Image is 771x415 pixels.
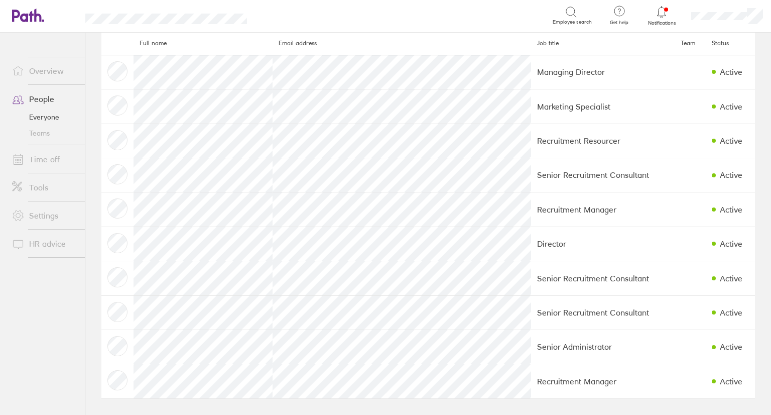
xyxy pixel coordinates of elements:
a: HR advice [4,234,85,254]
div: Active [720,136,742,145]
div: Active [720,239,742,248]
th: Status [706,32,755,55]
div: Active [720,342,742,351]
td: Senior Administrator [531,330,675,364]
th: Full name [134,32,273,55]
div: Search [274,11,300,20]
a: Tools [4,177,85,197]
a: Overview [4,61,85,81]
th: Job title [531,32,675,55]
td: Recruitment Manager [531,192,675,227]
div: Active [720,170,742,179]
td: Recruitment Resourcer [531,124,675,158]
span: Get help [603,20,635,26]
a: Settings [4,205,85,226]
div: Active [720,102,742,111]
a: Time off [4,149,85,169]
div: Active [720,67,742,76]
td: Director [531,227,675,261]
td: Senior Recruitment Consultant [531,158,675,192]
div: Active [720,377,742,386]
a: People [4,89,85,109]
div: Active [720,274,742,283]
th: Team [675,32,705,55]
span: Employee search [553,19,592,25]
div: Active [720,308,742,317]
td: Senior Recruitment Consultant [531,261,675,295]
td: Marketing Specialist [531,89,675,124]
a: Everyone [4,109,85,125]
span: Notifications [646,20,678,26]
th: Email address [273,32,531,55]
a: Notifications [646,5,678,26]
td: Senior Recruitment Consultant [531,295,675,330]
td: Managing Director [531,55,675,89]
a: Teams [4,125,85,141]
td: Recruitment Manager [531,364,675,398]
div: Active [720,205,742,214]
